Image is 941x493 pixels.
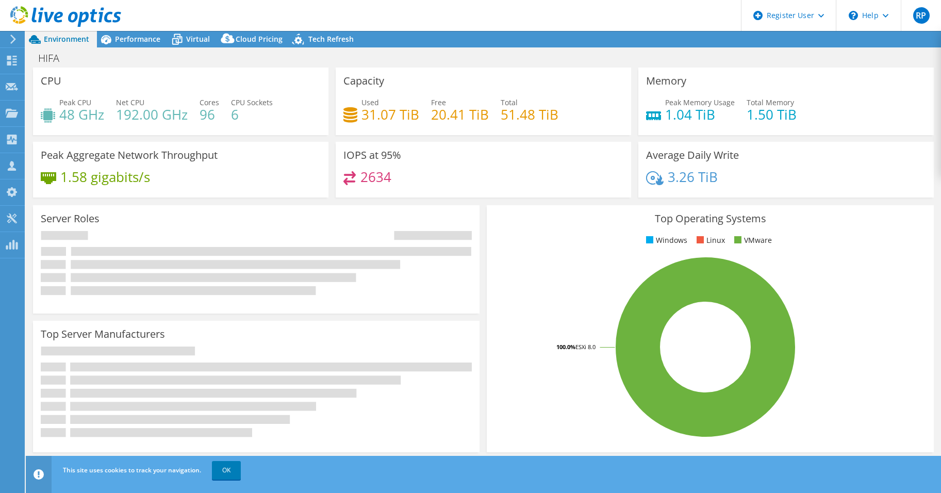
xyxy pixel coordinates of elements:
[34,53,75,64] h1: HIFA
[200,97,219,107] span: Cores
[732,235,772,246] li: VMware
[556,343,575,351] tspan: 100.0%
[200,109,219,120] h4: 96
[665,97,735,107] span: Peak Memory Usage
[41,150,218,161] h3: Peak Aggregate Network Throughput
[308,34,354,44] span: Tech Refresh
[575,343,596,351] tspan: ESXi 8.0
[41,75,61,87] h3: CPU
[236,34,283,44] span: Cloud Pricing
[60,171,150,183] h4: 1.58 gigabits/s
[501,109,558,120] h4: 51.48 TiB
[913,7,930,24] span: RP
[41,328,165,340] h3: Top Server Manufacturers
[116,97,144,107] span: Net CPU
[116,109,188,120] h4: 192.00 GHz
[59,109,104,120] h4: 48 GHz
[665,109,735,120] h4: 1.04 TiB
[343,150,401,161] h3: IOPS at 95%
[646,150,739,161] h3: Average Daily Write
[115,34,160,44] span: Performance
[646,75,686,87] h3: Memory
[694,235,725,246] li: Linux
[231,97,273,107] span: CPU Sockets
[212,461,241,480] a: OK
[186,34,210,44] span: Virtual
[643,235,687,246] li: Windows
[431,97,446,107] span: Free
[431,109,489,120] h4: 20.41 TiB
[59,97,91,107] span: Peak CPU
[494,213,926,224] h3: Top Operating Systems
[501,97,518,107] span: Total
[360,171,391,183] h4: 2634
[63,466,201,474] span: This site uses cookies to track your navigation.
[231,109,273,120] h4: 6
[44,34,89,44] span: Environment
[361,109,419,120] h4: 31.07 TiB
[668,171,718,183] h4: 3.26 TiB
[747,97,794,107] span: Total Memory
[747,109,797,120] h4: 1.50 TiB
[361,97,379,107] span: Used
[41,213,100,224] h3: Server Roles
[849,11,858,20] svg: \n
[343,75,384,87] h3: Capacity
